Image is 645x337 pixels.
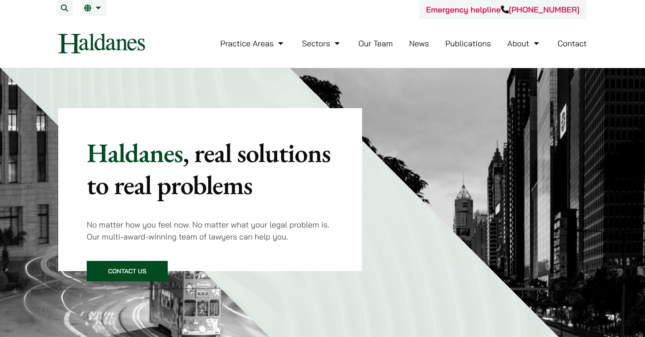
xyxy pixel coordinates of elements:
a: Emergency helpline[PHONE_NUMBER] [426,4,580,15]
img: Logo of Haldanes [58,33,145,53]
a: Sectors [302,38,342,49]
a: Our Team [359,38,393,49]
a: Contact Us [87,261,168,281]
a: News [409,38,429,49]
a: EN [84,4,103,12]
a: Publications [445,38,491,49]
p: No matter how you feel now. No matter what your legal problem is. Our multi-award-winning team of... [87,219,334,243]
a: Practice Areas [220,38,286,49]
p: Haldanes [87,137,334,201]
a: About [507,38,541,49]
a: Contact [557,38,587,49]
mark: , real solutions to real problems [87,135,331,202]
